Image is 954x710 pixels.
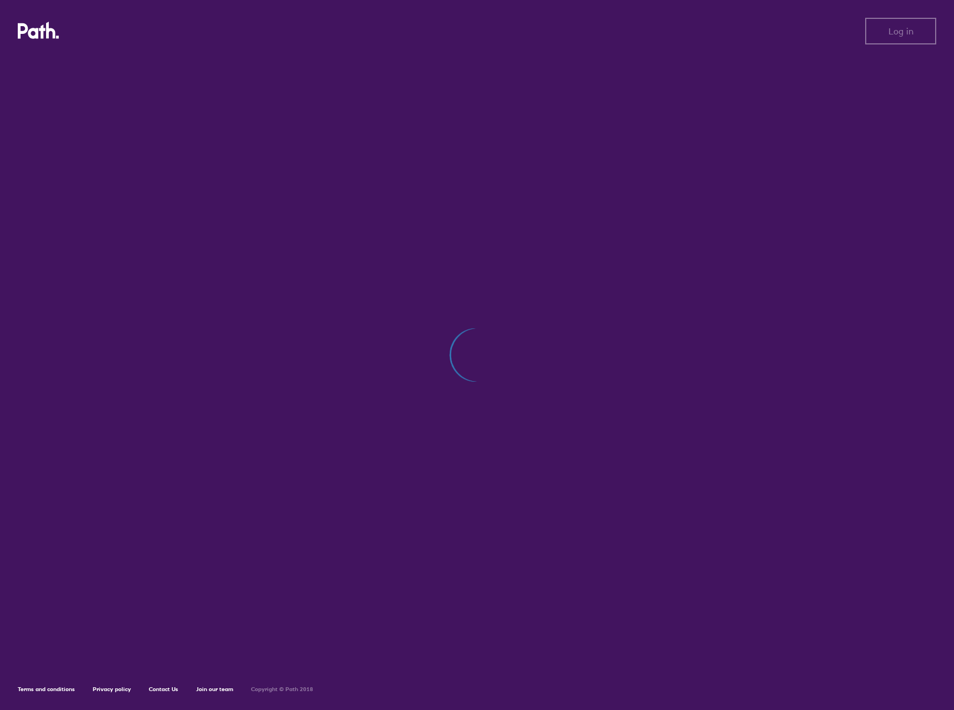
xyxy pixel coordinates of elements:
[149,686,178,693] a: Contact Us
[93,686,131,693] a: Privacy policy
[888,26,913,36] span: Log in
[251,686,313,693] h6: Copyright © Path 2018
[196,686,233,693] a: Join our team
[18,686,75,693] a: Terms and conditions
[865,18,936,44] button: Log in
